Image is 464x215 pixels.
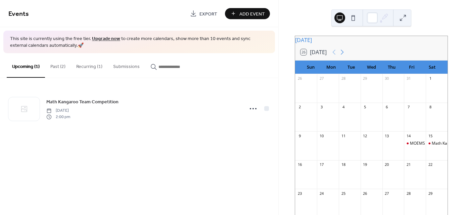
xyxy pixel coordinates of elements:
[406,133,411,138] div: 14
[406,162,411,167] div: 21
[402,61,422,74] div: Fri
[297,133,302,138] div: 9
[422,61,442,74] div: Sat
[225,8,270,19] button: Add Event
[300,61,321,74] div: Sun
[410,141,425,146] div: MOEMS
[108,53,145,77] button: Submissions
[319,76,324,81] div: 27
[341,191,346,196] div: 25
[426,141,448,146] div: Math Kangaroo Team Competition
[428,133,433,138] div: 15
[319,133,324,138] div: 10
[384,162,389,167] div: 20
[10,36,268,49] span: This site is currently using the free tier. to create more calendars, show more than 10 events an...
[319,105,324,110] div: 3
[8,7,29,21] span: Events
[406,191,411,196] div: 28
[404,141,426,146] div: MOEMS
[341,76,346,81] div: 28
[297,162,302,167] div: 16
[341,133,346,138] div: 11
[46,108,70,114] span: [DATE]
[297,191,302,196] div: 23
[428,162,433,167] div: 22
[341,105,346,110] div: 4
[45,53,71,77] button: Past (2)
[319,162,324,167] div: 17
[428,76,433,81] div: 1
[239,10,265,17] span: Add Event
[363,162,368,167] div: 19
[384,191,389,196] div: 27
[185,8,222,19] a: Export
[406,105,411,110] div: 7
[363,191,368,196] div: 26
[381,61,402,74] div: Thu
[298,47,329,57] button: 26[DATE]
[321,61,341,74] div: Mon
[363,76,368,81] div: 29
[363,133,368,138] div: 12
[341,162,346,167] div: 18
[384,76,389,81] div: 30
[428,191,433,196] div: 29
[295,36,448,44] div: [DATE]
[46,114,70,120] span: 2:00 pm
[363,105,368,110] div: 5
[7,53,45,78] button: Upcoming (1)
[341,61,361,74] div: Tue
[428,105,433,110] div: 8
[92,34,120,43] a: Upgrade now
[406,76,411,81] div: 31
[71,53,108,77] button: Recurring (1)
[319,191,324,196] div: 24
[297,105,302,110] div: 2
[199,10,217,17] span: Export
[297,76,302,81] div: 26
[46,98,119,106] a: Math Kangaroo Team Competition
[361,61,381,74] div: Wed
[384,105,389,110] div: 6
[384,133,389,138] div: 13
